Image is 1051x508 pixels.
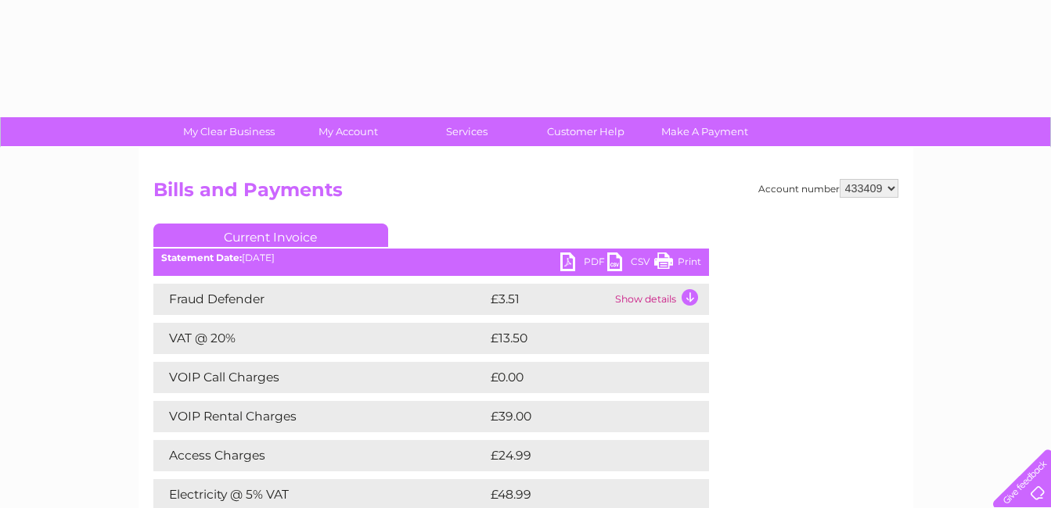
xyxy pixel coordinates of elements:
td: Show details [611,284,709,315]
h2: Bills and Payments [153,179,898,209]
a: My Clear Business [164,117,293,146]
a: Current Invoice [153,224,388,247]
a: Services [402,117,531,146]
td: £24.99 [487,440,678,471]
a: My Account [283,117,412,146]
td: £0.00 [487,362,673,393]
div: Account number [758,179,898,198]
td: £13.50 [487,323,676,354]
a: Make A Payment [640,117,769,146]
td: £3.51 [487,284,611,315]
td: Access Charges [153,440,487,471]
a: Print [654,252,701,275]
a: PDF [560,252,607,275]
td: VOIP Call Charges [153,362,487,393]
td: £39.00 [487,401,678,432]
a: CSV [607,252,654,275]
td: VAT @ 20% [153,323,487,354]
td: VOIP Rental Charges [153,401,487,432]
div: [DATE] [153,252,709,263]
b: Statement Date: [161,252,242,263]
td: Fraud Defender [153,284,487,315]
a: Customer Help [521,117,650,146]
